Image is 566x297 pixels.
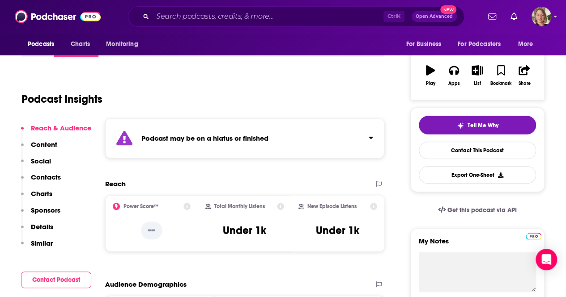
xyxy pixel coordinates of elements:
img: tell me why sparkle [457,122,464,129]
span: Ctrl K [383,11,404,22]
button: open menu [21,36,66,53]
button: Similar [21,239,53,255]
h2: Audience Demographics [105,280,187,289]
button: Contact Podcast [21,272,91,288]
div: Open Intercom Messenger [536,249,557,270]
button: open menu [100,36,149,53]
a: Show notifications dropdown [485,9,500,24]
p: -- [141,222,162,239]
h1: Podcast Insights [21,92,102,106]
p: Reach & Audience [31,124,91,132]
button: Sponsors [21,206,60,222]
button: Reach & Audience [21,124,91,140]
button: Social [21,157,51,173]
img: Podchaser - Follow, Share and Rate Podcasts [15,8,101,25]
span: Monitoring [106,38,138,50]
span: Tell Me Why [468,122,498,129]
strong: Podcast may be on a hiatus or finished [141,134,268,142]
h2: Reach [105,180,126,188]
span: Logged in as AriFortierPr [532,7,551,26]
span: Get this podcast via API [447,206,517,214]
p: Similar [31,239,53,247]
h3: Under 1k [223,224,266,237]
h3: Under 1k [316,224,359,237]
p: Social [31,157,51,165]
button: Open AdvancedNew [412,11,457,22]
img: User Profile [532,7,551,26]
input: Search podcasts, credits, & more... [153,9,383,24]
button: Details [21,222,53,239]
div: Bookmark [490,81,511,86]
span: Open Advanced [416,14,453,19]
button: Bookmark [489,59,512,92]
h2: Total Monthly Listens [214,203,265,209]
p: Details [31,222,53,231]
span: Charts [71,38,90,50]
p: Charts [31,189,52,198]
button: tell me why sparkleTell Me Why [419,116,536,134]
img: Podchaser Pro [526,233,541,240]
label: My Notes [419,237,536,252]
button: Content [21,140,57,157]
h2: New Episode Listens [307,203,357,209]
span: For Business [406,38,441,50]
div: Share [518,81,530,86]
section: Click to expand status details [105,118,384,158]
p: Sponsors [31,206,60,214]
button: List [466,59,489,92]
div: Play [426,81,435,86]
div: List [474,81,481,86]
a: Pro website [526,231,541,240]
a: Get this podcast via API [431,199,524,221]
a: Show notifications dropdown [507,9,521,24]
p: Contacts [31,173,61,181]
div: Search podcasts, credits, & more... [128,6,464,27]
button: Contacts [21,173,61,189]
span: More [518,38,533,50]
button: open menu [452,36,514,53]
a: Contact This Podcast [419,142,536,159]
button: Share [513,59,536,92]
button: open menu [512,36,545,53]
span: Podcasts [28,38,54,50]
button: Show profile menu [532,7,551,26]
h2: Power Score™ [123,203,158,209]
div: Apps [448,81,460,86]
p: Content [31,140,57,149]
span: New [440,5,456,14]
button: Export One-Sheet [419,166,536,184]
button: Apps [442,59,465,92]
a: Charts [65,36,95,53]
button: open menu [400,36,452,53]
button: Charts [21,189,52,206]
button: Play [419,59,442,92]
span: For Podcasters [458,38,501,50]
